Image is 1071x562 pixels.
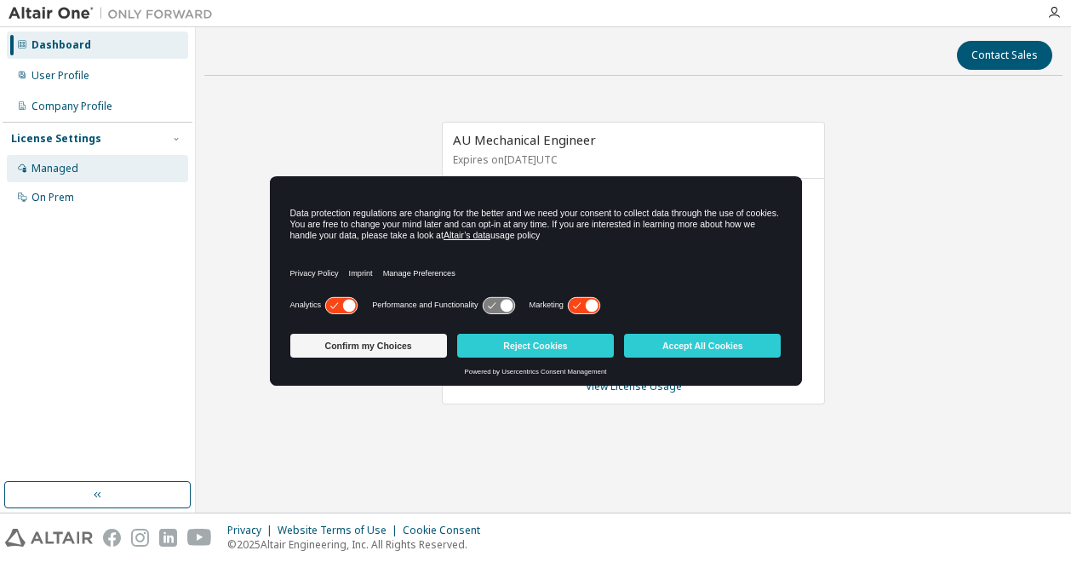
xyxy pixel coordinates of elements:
[403,524,490,537] div: Cookie Consent
[187,529,212,547] img: youtube.svg
[453,152,810,167] p: Expires on [DATE] UTC
[5,529,93,547] img: altair_logo.svg
[227,524,278,537] div: Privacy
[31,38,91,52] div: Dashboard
[227,537,490,552] p: © 2025 Altair Engineering, Inc. All Rights Reserved.
[159,529,177,547] img: linkedin.svg
[103,529,121,547] img: facebook.svg
[31,100,112,113] div: Company Profile
[278,524,403,537] div: Website Terms of Use
[957,41,1052,70] button: Contact Sales
[31,162,78,175] div: Managed
[453,131,596,148] span: AU Mechanical Engineer
[9,5,221,22] img: Altair One
[131,529,149,547] img: instagram.svg
[31,69,89,83] div: User Profile
[31,191,74,204] div: On Prem
[11,132,101,146] div: License Settings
